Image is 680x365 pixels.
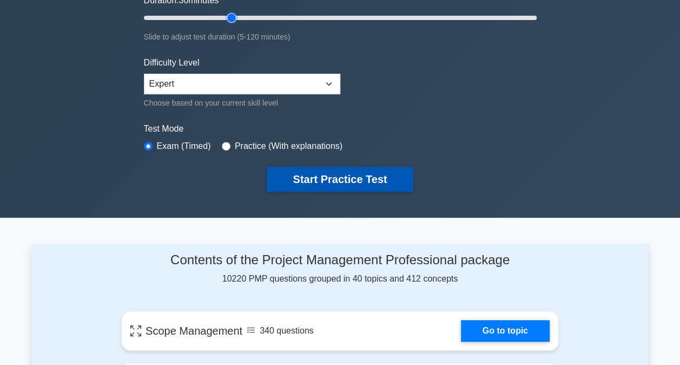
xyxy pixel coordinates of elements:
h4: Contents of the Project Management Professional package [122,252,558,268]
label: Exam (Timed) [157,140,211,153]
label: Practice (With explanations) [235,140,342,153]
label: Difficulty Level [144,56,200,69]
button: Start Practice Test [267,167,413,192]
a: Go to topic [461,320,550,342]
label: Test Mode [144,122,537,135]
div: Choose based on your current skill level [144,96,340,109]
div: Slide to adjust test duration (5-120 minutes) [144,30,537,43]
div: 10220 PMP questions grouped in 40 topics and 412 concepts [122,252,558,285]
